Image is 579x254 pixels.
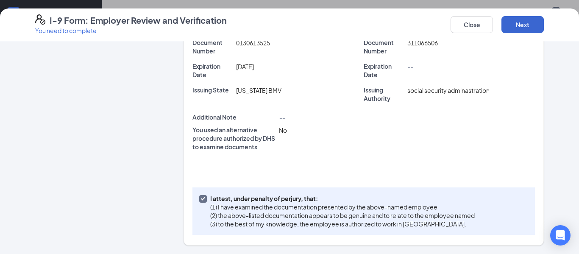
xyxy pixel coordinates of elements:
[35,26,227,35] p: You need to complete
[236,39,270,47] span: 0130613525
[236,87,281,94] span: [US_STATE] BMV
[364,86,404,103] p: Issuing Authority
[35,14,45,25] svg: FormI9EVerifyIcon
[210,194,475,203] p: I attest, under penalty of perjury, that:
[407,63,413,70] span: --
[364,62,404,79] p: Expiration Date
[192,86,233,94] p: Issuing State
[407,39,438,47] span: 311066506
[192,38,233,55] p: Document Number
[210,203,475,211] p: (1) I have examined the documentation presented by the above-named employee
[550,225,571,246] div: Open Intercom Messenger
[407,87,490,94] span: social security adminastration
[451,16,493,33] button: Close
[50,14,227,26] h4: I-9 Form: Employer Review and Verification
[279,126,287,134] span: No
[192,62,233,79] p: Expiration Date
[501,16,544,33] button: Next
[364,38,404,55] p: Document Number
[279,114,285,121] span: --
[192,126,276,151] p: You used an alternative procedure authorized by DHS to examine documents
[192,113,276,121] p: Additional Note
[210,211,475,220] p: (2) the above-listed documentation appears to be genuine and to relate to the employee named
[210,220,475,228] p: (3) to the best of my knowledge, the employee is authorized to work in [GEOGRAPHIC_DATA].
[236,63,254,70] span: [DATE]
